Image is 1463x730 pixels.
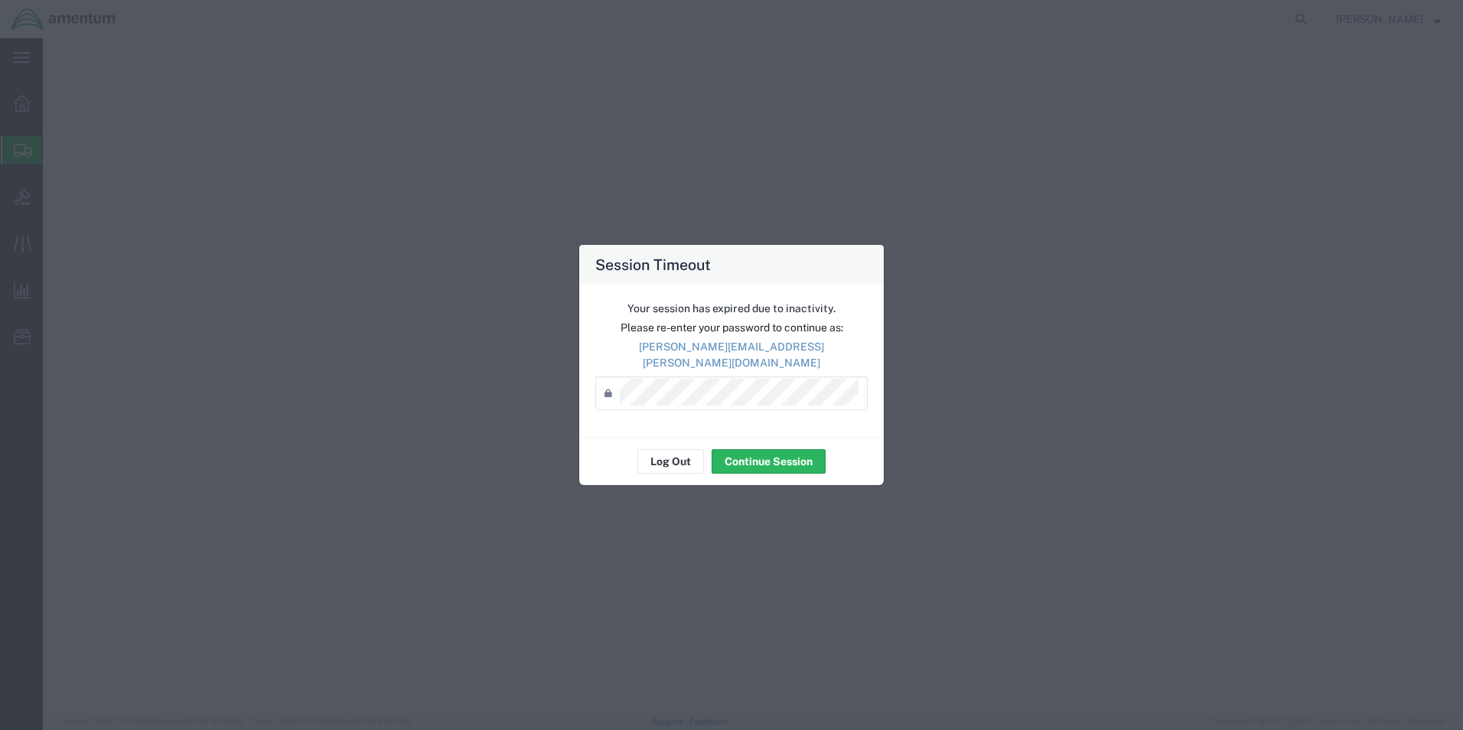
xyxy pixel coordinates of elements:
[637,449,704,474] button: Log Out
[595,320,868,336] p: Please re-enter your password to continue as:
[712,449,826,474] button: Continue Session
[595,339,868,371] p: [PERSON_NAME][EMAIL_ADDRESS][PERSON_NAME][DOMAIN_NAME]
[595,301,868,317] p: Your session has expired due to inactivity.
[595,253,711,275] h4: Session Timeout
